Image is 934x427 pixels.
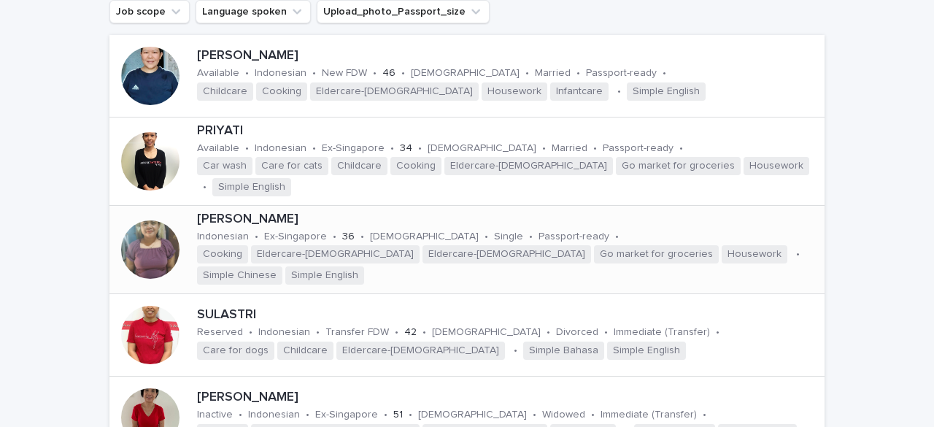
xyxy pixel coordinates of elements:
p: • [239,409,242,421]
p: [DEMOGRAPHIC_DATA] [411,67,520,80]
p: Ex-Singapore [264,231,327,243]
span: Go market for groceries [594,245,719,263]
p: • [547,326,550,339]
p: • [542,142,546,155]
p: Passport-ready [539,231,609,243]
p: • [604,326,608,339]
p: 51 [393,409,403,421]
p: • [591,409,595,421]
p: • [312,142,316,155]
span: Eldercare-[DEMOGRAPHIC_DATA] [251,245,420,263]
p: • [373,67,377,80]
p: 34 [400,142,412,155]
p: • [316,326,320,339]
a: SULASTRIReserved•Indonesian•Transfer FDW•42•[DEMOGRAPHIC_DATA]•Divorced•Immediate (Transfer)•Care... [109,294,825,377]
p: [PERSON_NAME] [197,390,819,406]
p: Inactive [197,409,233,421]
p: • [485,231,488,243]
span: Childcare [197,82,253,101]
p: [PERSON_NAME] [197,212,819,228]
p: Indonesian [258,326,310,339]
p: [PERSON_NAME] [197,48,819,64]
span: Simple English [607,342,686,360]
p: SULASTRI [197,307,819,323]
p: 36 [342,231,355,243]
span: Childcare [331,157,387,175]
p: • [796,248,800,261]
p: • [245,142,249,155]
p: • [245,67,249,80]
p: • [617,85,621,98]
span: Infantcare [550,82,609,101]
p: • [409,409,412,421]
p: • [418,142,422,155]
p: Immediate (Transfer) [601,409,697,421]
p: 46 [382,67,395,80]
a: PRIYATIAvailable•Indonesian•Ex-Singapore•34•[DEMOGRAPHIC_DATA]•Married•Passport-ready•Car washCar... [109,118,825,206]
span: Simple English [212,178,291,196]
span: Cooking [390,157,441,175]
span: Go market for groceries [616,157,741,175]
p: Available [197,67,239,80]
p: Passport-ready [603,142,674,155]
span: Simple Chinese [197,266,282,285]
span: Simple Bahasa [523,342,604,360]
span: Care for cats [255,157,328,175]
p: Ex-Singapore [322,142,385,155]
p: 42 [404,326,417,339]
span: Childcare [277,342,333,360]
p: • [529,231,533,243]
p: Indonesian [255,142,306,155]
p: Single [494,231,523,243]
p: • [663,67,666,80]
p: Married [552,142,587,155]
p: • [312,67,316,80]
p: Reserved [197,326,243,339]
span: Eldercare-[DEMOGRAPHIC_DATA] [444,157,613,175]
span: Simple English [627,82,706,101]
a: [PERSON_NAME]Indonesian•Ex-Singapore•36•[DEMOGRAPHIC_DATA]•Single•Passport-ready•CookingEldercare... [109,206,825,294]
p: Passport-ready [586,67,657,80]
p: • [395,326,398,339]
span: Eldercare-[DEMOGRAPHIC_DATA] [422,245,591,263]
p: • [390,142,394,155]
p: Indonesian [248,409,300,421]
p: [DEMOGRAPHIC_DATA] [428,142,536,155]
span: Care for dogs [197,342,274,360]
p: Married [535,67,571,80]
p: • [703,409,706,421]
p: • [533,409,536,421]
span: Simple English [285,266,364,285]
p: • [679,142,683,155]
p: Divorced [556,326,598,339]
p: • [615,231,619,243]
p: • [333,231,336,243]
a: [PERSON_NAME]Available•Indonesian•New FDW•46•[DEMOGRAPHIC_DATA]•Married•Passport-ready•ChildcareC... [109,35,825,118]
p: • [306,409,309,421]
p: • [525,67,529,80]
span: Car wash [197,157,252,175]
p: • [716,326,719,339]
p: • [384,409,387,421]
p: Immediate (Transfer) [614,326,710,339]
span: Cooking [197,245,248,263]
span: Housework [722,245,787,263]
span: Eldercare-[DEMOGRAPHIC_DATA] [310,82,479,101]
p: [DEMOGRAPHIC_DATA] [418,409,527,421]
p: • [576,67,580,80]
p: • [422,326,426,339]
p: • [401,67,405,80]
p: • [360,231,364,243]
p: • [249,326,252,339]
p: • [593,142,597,155]
span: Housework [744,157,809,175]
p: • [255,231,258,243]
p: Ex-Singapore [315,409,378,421]
p: • [203,181,207,193]
span: Eldercare-[DEMOGRAPHIC_DATA] [336,342,505,360]
p: New FDW [322,67,367,80]
p: [DEMOGRAPHIC_DATA] [432,326,541,339]
p: PRIYATI [197,123,819,139]
p: Transfer FDW [325,326,389,339]
p: [DEMOGRAPHIC_DATA] [370,231,479,243]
